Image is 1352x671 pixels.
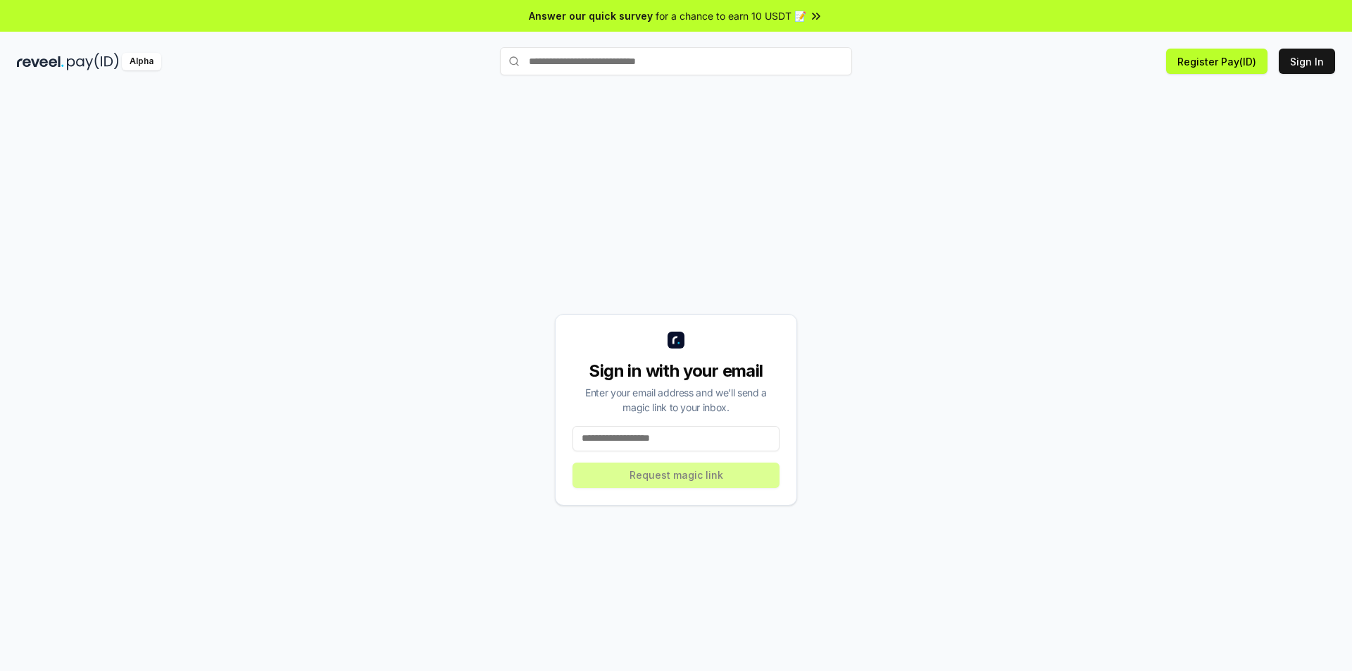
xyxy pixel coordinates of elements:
img: pay_id [67,53,119,70]
div: Enter your email address and we’ll send a magic link to your inbox. [572,385,780,415]
div: Sign in with your email [572,360,780,382]
img: reveel_dark [17,53,64,70]
div: Alpha [122,53,161,70]
button: Register Pay(ID) [1166,49,1267,74]
span: for a chance to earn 10 USDT 📝 [656,8,806,23]
button: Sign In [1279,49,1335,74]
img: logo_small [668,332,684,349]
span: Answer our quick survey [529,8,653,23]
